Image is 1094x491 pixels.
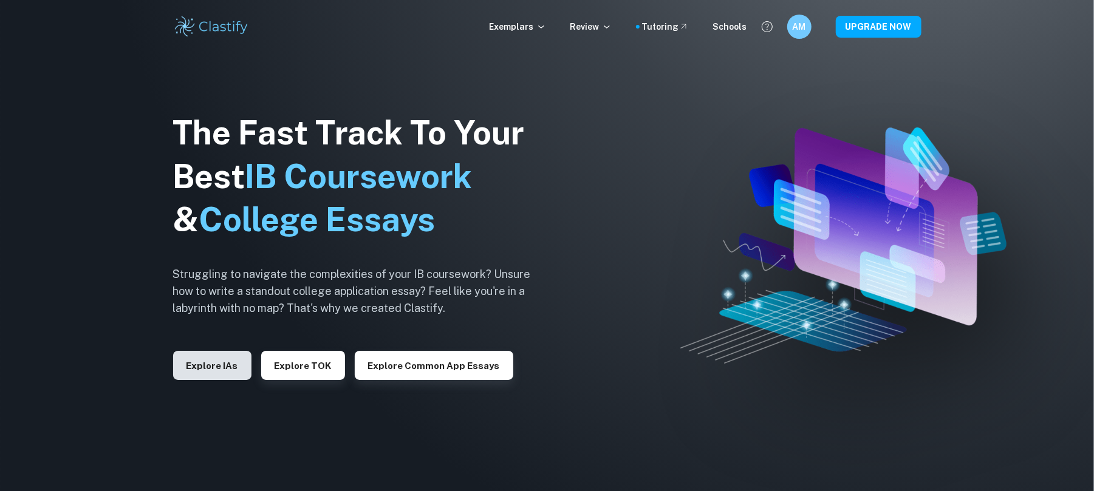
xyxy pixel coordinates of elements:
[757,16,778,37] button: Help and Feedback
[792,20,806,33] h6: AM
[173,351,251,380] button: Explore IAs
[261,359,345,371] a: Explore TOK
[355,351,513,380] button: Explore Common App essays
[261,351,345,380] button: Explore TOK
[490,20,546,33] p: Exemplars
[787,15,812,39] button: AM
[173,15,250,39] img: Clastify logo
[836,16,921,38] button: UPGRADE NOW
[642,20,689,33] a: Tutoring
[245,157,473,195] span: IB Coursework
[173,266,550,317] h6: Struggling to navigate the complexities of your IB coursework? Unsure how to write a standout col...
[199,200,436,239] span: College Essays
[680,127,1007,363] img: Clastify hero
[173,111,550,242] h1: The Fast Track To Your Best &
[173,359,251,371] a: Explore IAs
[355,359,513,371] a: Explore Common App essays
[713,20,747,33] a: Schools
[570,20,612,33] p: Review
